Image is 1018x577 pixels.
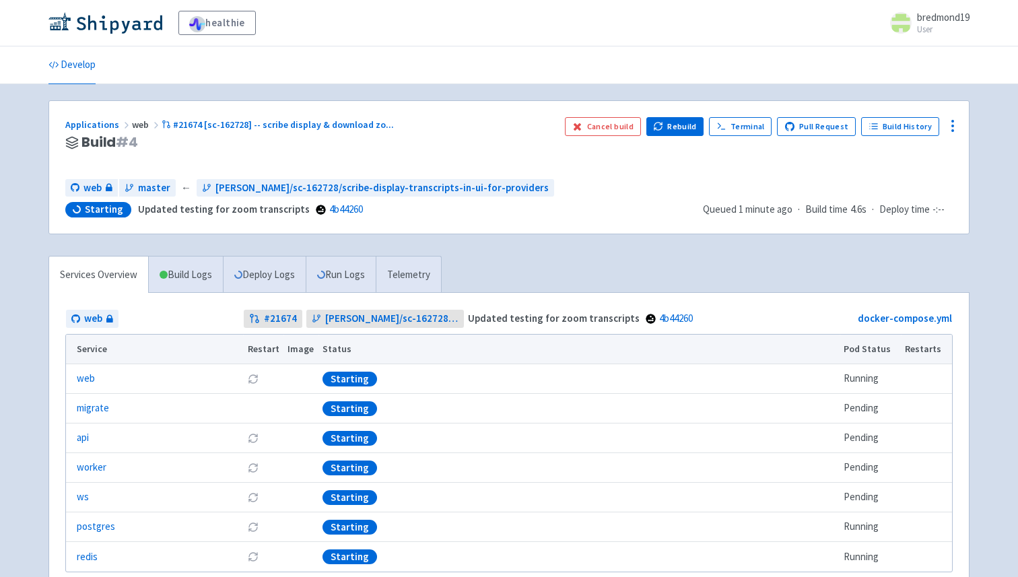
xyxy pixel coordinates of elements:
[248,522,259,533] button: Restart pod
[850,202,867,217] span: 4.6s
[138,180,170,196] span: master
[264,311,297,327] strong: # 21674
[248,463,259,473] button: Restart pod
[119,179,176,197] a: master
[248,492,259,503] button: Restart pod
[48,46,96,84] a: Develop
[703,202,953,217] div: · ·
[116,133,138,151] span: # 4
[178,11,256,35] a: healthie
[376,257,441,294] a: Telemetry
[65,118,132,131] a: Applications
[85,203,123,216] span: Starting
[84,311,102,327] span: web
[283,335,318,364] th: Image
[840,394,901,423] td: Pending
[840,542,901,572] td: Running
[318,335,840,364] th: Status
[858,312,952,325] a: docker-compose.yml
[840,483,901,512] td: Pending
[248,374,259,384] button: Restart pod
[48,12,162,34] img: Shipyard logo
[659,312,693,325] a: 4b44260
[77,489,89,505] a: ws
[468,312,640,325] strong: Updated testing for zoom transcripts
[49,257,148,294] a: Services Overview
[77,460,106,475] a: worker
[917,11,970,24] span: bredmond19
[565,117,641,136] button: Cancel build
[325,311,459,327] span: [PERSON_NAME]/sc-162728/scribe-display-transcripts-in-ui-for-providers
[248,551,259,562] button: Restart pod
[917,25,970,34] small: User
[840,364,901,394] td: Running
[81,135,138,150] span: Build
[739,203,792,215] time: 1 minute ago
[162,118,396,131] a: #21674 [sc-162728] -- scribe display & download zo...
[248,433,259,444] button: Restart pod
[215,180,549,196] span: [PERSON_NAME]/sc-162728/scribe-display-transcripts-in-ui-for-providers
[77,519,115,535] a: postgres
[77,430,89,446] a: api
[77,371,95,386] a: web
[306,257,376,294] a: Run Logs
[882,12,970,34] a: bredmond19 User
[244,310,302,328] a: #21674
[323,549,377,564] div: Starting
[329,203,363,215] a: 4b44260
[323,431,377,446] div: Starting
[646,117,704,136] button: Rebuild
[709,117,772,136] a: Terminal
[840,512,901,542] td: Running
[323,401,377,416] div: Starting
[138,203,310,215] strong: Updated testing for zoom transcripts
[66,335,243,364] th: Service
[132,118,162,131] span: web
[181,180,191,196] span: ←
[901,335,952,364] th: Restarts
[840,423,901,453] td: Pending
[703,203,792,215] span: Queued
[879,202,930,217] span: Deploy time
[306,310,465,328] a: [PERSON_NAME]/sc-162728/scribe-display-transcripts-in-ui-for-providers
[932,202,945,217] span: -:--
[83,180,102,196] span: web
[323,490,377,505] div: Starting
[805,202,848,217] span: Build time
[861,117,939,136] a: Build History
[197,179,554,197] a: [PERSON_NAME]/sc-162728/scribe-display-transcripts-in-ui-for-providers
[840,453,901,483] td: Pending
[323,372,377,386] div: Starting
[223,257,306,294] a: Deploy Logs
[323,461,377,475] div: Starting
[77,401,109,416] a: migrate
[777,117,856,136] a: Pull Request
[149,257,223,294] a: Build Logs
[65,179,118,197] a: web
[840,335,901,364] th: Pod Status
[66,310,118,328] a: web
[323,520,377,535] div: Starting
[173,118,394,131] span: #21674 [sc-162728] -- scribe display & download zo ...
[243,335,283,364] th: Restart
[77,549,98,565] a: redis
